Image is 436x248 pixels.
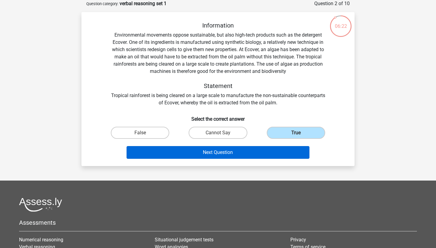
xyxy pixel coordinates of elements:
div: Environmental movements oppose sustainable, but also high-tech products such as the detergent Eco... [91,22,345,106]
h5: Information [111,22,325,29]
label: False [111,127,169,139]
a: Situational judgement tests [155,237,213,243]
a: Numerical reasoning [19,237,63,243]
strong: verbal reasoning set 1 [120,1,167,6]
img: Assessly logo [19,197,62,212]
h5: Statement [111,82,325,90]
h6: Select the correct answer [91,111,345,122]
h5: Assessments [19,219,417,226]
div: 06:22 [329,15,352,30]
small: Question category: [86,2,118,6]
button: Next Question [127,146,310,159]
label: True [267,127,325,139]
label: Cannot Say [189,127,247,139]
a: Privacy [290,237,306,243]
